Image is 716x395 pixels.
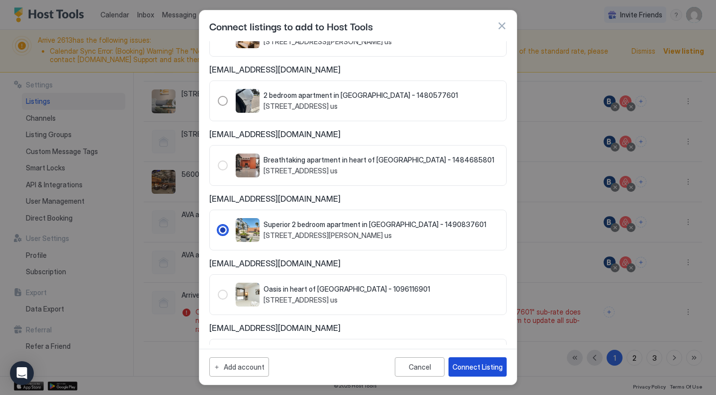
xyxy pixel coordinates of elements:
[218,89,498,113] div: 1480577601
[209,194,507,204] span: [EMAIL_ADDRESS][DOMAIN_NAME]
[236,154,260,177] div: listing image
[209,65,507,75] span: [EMAIL_ADDRESS][DOMAIN_NAME]
[236,218,260,242] div: listing image
[218,218,498,242] div: RadioGroup
[236,283,260,307] div: listing image
[264,91,458,100] span: 2 bedroom apartment in [GEOGRAPHIC_DATA] - 1480577601
[409,363,431,371] div: Cancel
[236,89,260,113] div: listing image
[224,362,265,372] div: Add account
[264,37,471,46] span: [STREET_ADDRESS][PERSON_NAME] us
[264,285,430,294] span: Oasis in heart of [GEOGRAPHIC_DATA] - 1096116901
[218,154,498,177] div: 1484685801
[395,357,445,377] button: Cancel
[209,129,507,139] span: [EMAIL_ADDRESS][DOMAIN_NAME]
[218,283,498,307] div: 1096116901
[10,361,34,385] div: Open Intercom Messenger
[264,166,494,175] span: [STREET_ADDRESS] us
[218,89,498,113] div: RadioGroup
[209,357,269,377] button: Add account
[218,154,498,177] div: RadioGroup
[264,102,458,111] span: [STREET_ADDRESS] us
[264,231,486,240] span: [STREET_ADDRESS][PERSON_NAME] us
[209,18,373,33] span: Connect listings to add to Host Tools
[209,258,507,268] span: [EMAIL_ADDRESS][DOMAIN_NAME]
[264,220,486,229] span: Superior 2 bedroom apartment in [GEOGRAPHIC_DATA] - 1490837601
[218,283,498,307] div: RadioGroup
[264,156,494,164] span: Breathtaking apartment in heart of [GEOGRAPHIC_DATA] - 1484685801
[448,357,507,377] button: Connect Listing
[218,218,498,242] div: 1490837601
[264,296,430,305] span: [STREET_ADDRESS] us
[209,323,507,333] span: [EMAIL_ADDRESS][DOMAIN_NAME]
[452,362,503,372] div: Connect Listing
